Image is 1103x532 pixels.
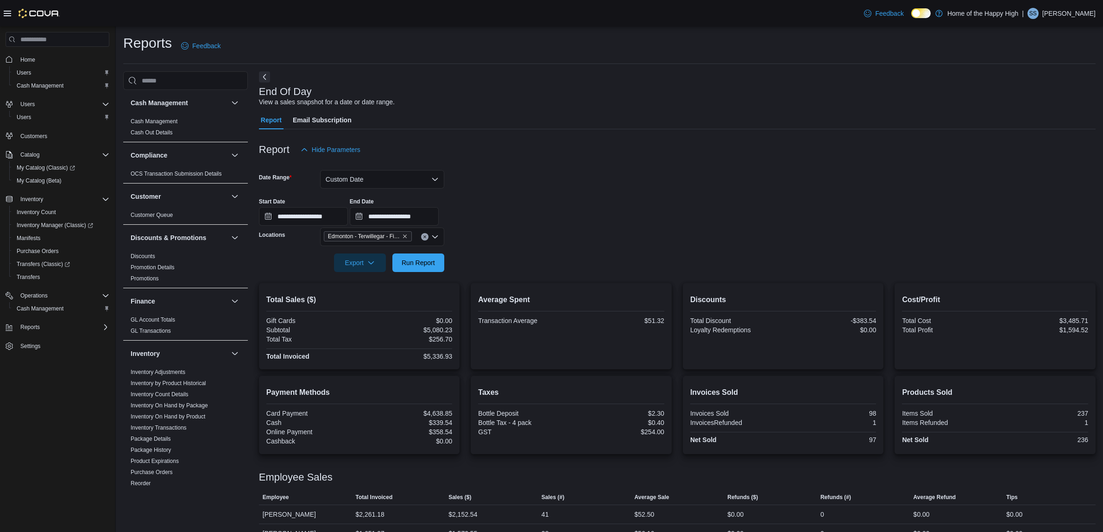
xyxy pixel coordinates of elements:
button: Custom Date [320,170,444,189]
button: Discounts & Promotions [229,232,240,243]
div: Total Cost [902,317,993,324]
div: 1 [785,419,876,426]
span: Cash Management [13,80,109,91]
p: [PERSON_NAME] [1042,8,1096,19]
a: Users [13,67,35,78]
nav: Complex example [6,49,109,377]
div: 98 [785,410,876,417]
div: $0.00 [361,317,453,324]
span: Feedback [875,9,903,18]
div: $2,152.54 [448,509,477,520]
h2: Average Spent [478,294,664,305]
button: Cash Management [9,302,113,315]
button: Reports [2,321,113,334]
span: Catalog [20,151,39,158]
div: Bottle Deposit [478,410,569,417]
span: Feedback [192,41,221,51]
span: Reports [17,322,109,333]
div: Discounts & Promotions [123,251,248,288]
div: 1 [997,419,1088,426]
a: Transfers (Classic) [13,259,74,270]
button: Remove Edmonton - Terwillegar - Fire & Flower from selection in this group [402,234,408,239]
button: Discounts & Promotions [131,233,227,242]
span: Reorder [131,480,151,487]
span: Cash Management [17,305,63,312]
h3: Report [259,144,290,155]
button: Users [9,111,113,124]
span: Inventory Adjustments [131,368,185,376]
div: $5,336.93 [361,353,453,360]
span: Inventory On Hand by Product [131,413,205,420]
h3: End Of Day [259,86,312,97]
div: $0.40 [573,419,664,426]
span: Customer Queue [131,211,173,219]
span: Transfers [17,273,40,281]
input: Press the down key to open a popover containing a calendar. [350,207,439,226]
div: Card Payment [266,410,358,417]
span: Operations [20,292,48,299]
span: Inventory [17,194,109,205]
a: Cash Out Details [131,129,173,136]
span: Refunds (#) [820,494,851,501]
span: Cash Management [13,303,109,314]
div: View a sales snapshot for a date or date range. [259,97,395,107]
a: Cash Management [131,118,177,125]
button: Hide Parameters [297,140,364,159]
button: Users [17,99,38,110]
button: Operations [2,289,113,302]
strong: Total Invoiced [266,353,309,360]
h1: Reports [123,34,172,52]
a: Purchase Orders [131,469,173,475]
div: $358.54 [361,428,453,436]
span: Edmonton - Terwillegar - Fire & Flower [328,232,400,241]
span: Users [17,99,109,110]
h2: Products Sold [902,387,1088,398]
button: Reports [17,322,44,333]
span: My Catalog (Beta) [17,177,62,184]
a: Promotions [131,275,159,282]
span: Transfers (Classic) [17,260,70,268]
div: $254.00 [573,428,664,436]
span: Customers [17,130,109,142]
label: Start Date [259,198,285,205]
span: Users [17,69,31,76]
button: Settings [2,339,113,353]
a: Product Expirations [131,458,179,464]
a: Manifests [13,233,44,244]
span: SS [1029,8,1037,19]
div: $1,594.52 [997,326,1088,334]
span: Inventory Count [17,209,56,216]
a: Feedback [177,37,224,55]
div: 97 [785,436,876,443]
a: Cash Management [13,80,67,91]
div: Inventory [123,367,248,504]
span: Sales (#) [542,494,564,501]
span: Home [20,56,35,63]
span: My Catalog (Classic) [13,162,109,173]
div: Items Sold [902,410,993,417]
span: Users [13,67,109,78]
h2: Cost/Profit [902,294,1088,305]
strong: Net Sold [690,436,717,443]
span: Cash Management [17,82,63,89]
h2: Payment Methods [266,387,453,398]
button: Inventory Count [9,206,113,219]
label: Locations [259,231,285,239]
div: $0.00 [727,509,744,520]
span: Employee [263,494,289,501]
span: Purchase Orders [13,246,109,257]
a: Purchase Orders [13,246,63,257]
a: Inventory Count Details [131,391,189,398]
h2: Discounts [690,294,876,305]
div: -$383.54 [785,317,876,324]
div: $51.32 [573,317,664,324]
span: Total Invoiced [355,494,392,501]
div: Items Refunded [902,419,993,426]
span: Operations [17,290,109,301]
button: Home [2,52,113,66]
a: Inventory by Product Historical [131,380,206,386]
a: My Catalog (Classic) [9,161,113,174]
